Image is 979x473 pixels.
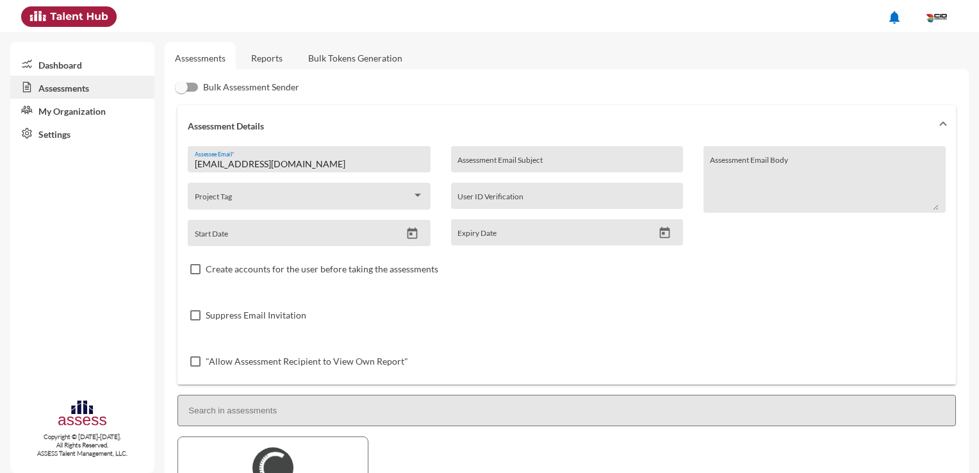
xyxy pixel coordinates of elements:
[10,122,154,145] a: Settings
[887,10,902,25] mat-icon: notifications
[175,53,226,63] a: Assessments
[10,99,154,122] a: My Organization
[10,53,154,76] a: Dashboard
[206,308,306,323] span: Suppress Email Invitation
[401,227,424,240] button: Open calendar
[203,79,299,95] span: Bulk Assessment Sender
[10,76,154,99] a: Assessments
[206,354,408,369] span: "Allow Assessment Recipient to View Own Report"
[177,105,956,146] mat-expansion-panel-header: Assessment Details
[57,399,108,430] img: assesscompany-logo.png
[298,42,413,74] a: Bulk Tokens Generation
[654,226,676,240] button: Open calendar
[195,159,424,169] input: Assessee Email
[177,395,956,426] input: Search in assessments
[177,146,956,385] div: Assessment Details
[10,433,154,458] p: Copyright © [DATE]-[DATE]. All Rights Reserved. ASSESS Talent Management, LLC.
[241,42,293,74] a: Reports
[206,261,438,277] span: Create accounts for the user before taking the assessments
[188,120,930,131] mat-panel-title: Assessment Details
